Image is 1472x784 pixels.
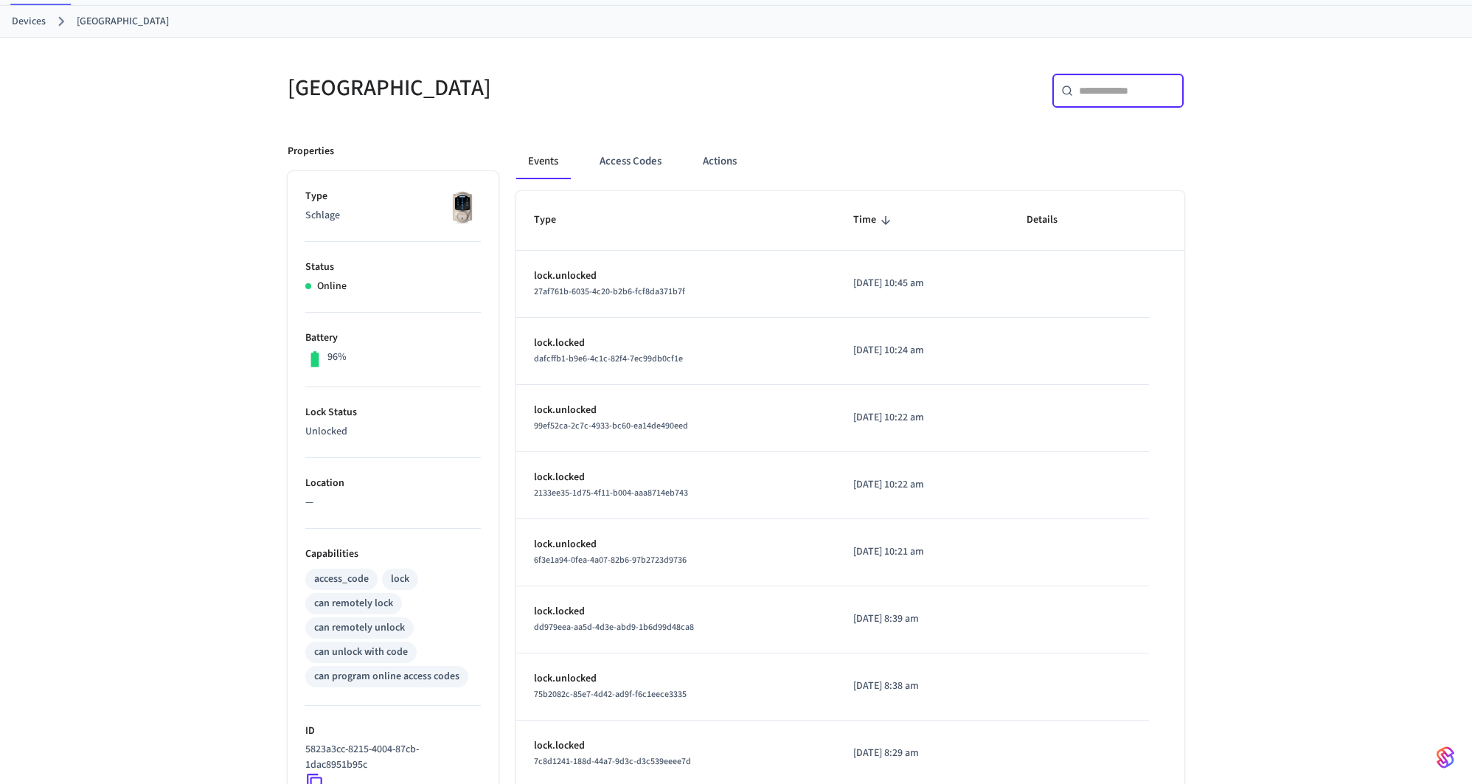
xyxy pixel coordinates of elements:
[12,14,46,30] a: Devices
[534,403,818,418] p: lock.unlocked
[314,572,369,587] div: access_code
[305,547,481,562] p: Capabilities
[853,410,991,426] p: [DATE] 10:22 am
[534,537,818,552] p: lock.unlocked
[534,604,818,620] p: lock.locked
[288,144,334,159] p: Properties
[305,424,481,440] p: Unlocked
[1437,746,1454,769] img: SeamLogoGradient.69752ec5.svg
[305,330,481,346] p: Battery
[534,487,688,499] span: 2133ee35-1d75-4f11-b004-aaa8714eb743
[314,645,408,660] div: can unlock with code
[317,279,347,294] p: Online
[534,688,687,701] span: 75b2082c-85e7-4d42-ad9f-f6c1eece3335
[444,189,481,226] img: Schlage Sense Smart Deadbolt with Camelot Trim, Front
[853,544,991,560] p: [DATE] 10:21 am
[534,470,818,485] p: lock.locked
[853,276,991,291] p: [DATE] 10:45 am
[534,671,818,687] p: lock.unlocked
[305,260,481,275] p: Status
[314,669,459,684] div: can program online access codes
[391,572,409,587] div: lock
[588,144,673,179] button: Access Codes
[305,405,481,420] p: Lock Status
[534,336,818,351] p: lock.locked
[534,285,685,298] span: 27af761b-6035-4c20-b2b6-fcf8da371b7f
[853,343,991,358] p: [DATE] 10:24 am
[314,620,405,636] div: can remotely unlock
[305,742,475,773] p: 5823a3cc-8215-4004-87cb-1dac8951b95c
[516,144,570,179] button: Events
[853,679,991,694] p: [DATE] 8:38 am
[305,208,481,223] p: Schlage
[305,495,481,510] p: —
[853,477,991,493] p: [DATE] 10:22 am
[534,209,575,232] span: Type
[853,611,991,627] p: [DATE] 8:39 am
[305,476,481,491] p: Location
[853,209,895,232] span: Time
[516,144,1184,179] div: ant example
[534,420,688,432] span: 99ef52ca-2c7c-4933-bc60-ea14de490eed
[305,724,481,739] p: ID
[534,621,694,634] span: dd979eea-aa5d-4d3e-abd9-1b6d99d48ca8
[534,755,691,768] span: 7c8d1241-188d-44a7-9d3c-d3c539eeee7d
[77,14,169,30] a: [GEOGRAPHIC_DATA]
[534,268,818,284] p: lock.unlocked
[534,554,687,566] span: 6f3e1a94-0fea-4a07-82b6-97b2723d9736
[691,144,749,179] button: Actions
[534,353,683,365] span: dafcffb1-b9e6-4c1c-82f4-7ec99db0cf1e
[314,596,393,611] div: can remotely lock
[327,350,347,365] p: 96%
[1027,209,1077,232] span: Details
[288,73,727,103] h5: [GEOGRAPHIC_DATA]
[853,746,991,761] p: [DATE] 8:29 am
[305,189,481,204] p: Type
[534,738,818,754] p: lock.locked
